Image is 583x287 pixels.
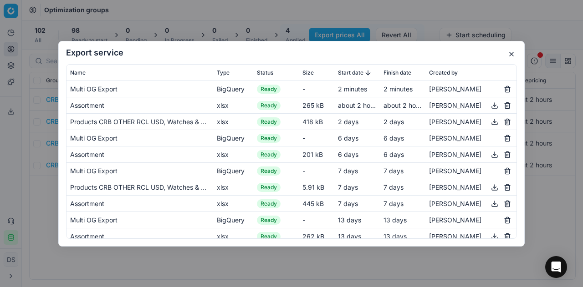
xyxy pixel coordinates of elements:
span: Ready [257,150,281,159]
div: Assortment [70,199,210,208]
div: 418 kB [302,117,331,126]
div: [PERSON_NAME] [429,83,513,94]
div: Products CRB OTHER RCL USD, Watches & Fashion Jewelry [70,117,210,126]
div: [PERSON_NAME] [429,149,513,160]
div: [PERSON_NAME] [429,214,513,225]
span: Ready [257,85,281,94]
span: Finish date [384,69,411,76]
span: 6 days [384,150,404,158]
div: 262 kB [302,232,331,241]
span: Ready [257,216,281,225]
h2: Export service [66,49,517,57]
div: [PERSON_NAME] [429,132,513,143]
div: xlsx [217,199,250,208]
span: 2 minutes [384,85,413,92]
div: 5.91 kB [302,182,331,191]
div: [PERSON_NAME] [429,116,513,127]
span: Status [257,69,273,76]
div: Multi OG Export [70,166,210,175]
span: Size [302,69,314,76]
div: Assortment [70,101,210,110]
span: 2 days [384,117,404,125]
div: [PERSON_NAME] [429,198,513,209]
span: Ready [257,232,281,241]
div: [PERSON_NAME] [429,181,513,192]
span: Start date [338,69,363,76]
span: 13 days [338,216,361,223]
div: 445 kB [302,199,331,208]
div: 201 kB [302,150,331,159]
div: - [302,84,331,93]
span: Name [70,69,86,76]
span: 6 days [338,150,358,158]
span: 7 days [338,199,358,207]
span: 7 days [384,183,404,191]
span: 13 days [384,216,407,223]
span: Type [217,69,230,76]
div: [PERSON_NAME] [429,100,513,111]
div: Multi OG Export [70,215,210,224]
span: 6 days [338,134,358,141]
div: xlsx [217,117,250,126]
button: Sorted by Start date descending [363,68,373,77]
span: 6 days [384,134,404,141]
div: Assortment [70,150,210,159]
span: Ready [257,183,281,192]
span: Ready [257,101,281,110]
span: Ready [257,199,281,208]
span: about 2 hours [338,101,379,109]
span: Ready [257,166,281,176]
div: BigQuery [217,215,250,224]
div: xlsx [217,232,250,241]
div: - [302,166,331,175]
div: xlsx [217,101,250,110]
span: 2 minutes [338,85,367,92]
div: Multi OG Export [70,84,210,93]
span: Ready [257,134,281,143]
div: BigQuery [217,84,250,93]
div: BigQuery [217,133,250,142]
span: 2 days [338,117,358,125]
div: Products CRB OTHER RCL USD, Watches & Fashion Jewelry [70,182,210,191]
div: BigQuery [217,166,250,175]
span: 13 days [384,232,407,240]
span: Ready [257,117,281,126]
span: 7 days [384,199,404,207]
div: - [302,215,331,224]
span: 7 days [338,183,358,191]
div: [PERSON_NAME] [429,165,513,176]
span: 7 days [338,166,358,174]
div: [PERSON_NAME] [429,231,513,242]
span: about 2 hours [384,101,425,109]
div: xlsx [217,150,250,159]
span: 7 days [384,166,404,174]
span: Created by [429,69,458,76]
div: 265 kB [302,101,331,110]
div: Assortment [70,232,210,241]
div: - [302,133,331,142]
div: xlsx [217,182,250,191]
span: 13 days [338,232,361,240]
div: Multi OG Export [70,133,210,142]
